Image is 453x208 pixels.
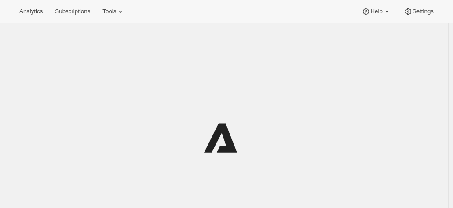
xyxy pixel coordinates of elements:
button: Subscriptions [50,5,95,18]
span: Settings [413,8,434,15]
span: Help [370,8,382,15]
span: Tools [102,8,116,15]
button: Help [356,5,396,18]
span: Subscriptions [55,8,90,15]
button: Tools [97,5,130,18]
button: Settings [398,5,439,18]
button: Analytics [14,5,48,18]
span: Analytics [19,8,43,15]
